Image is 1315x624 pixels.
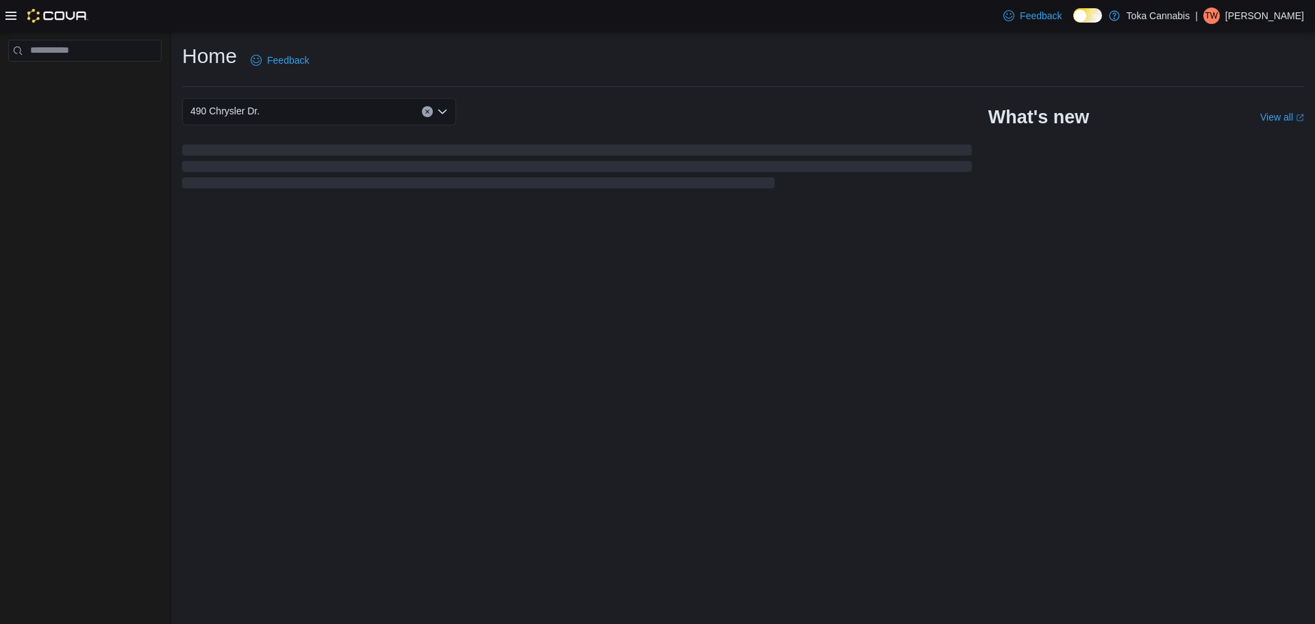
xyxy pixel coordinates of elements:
input: Dark Mode [1073,8,1102,23]
h2: What's new [988,106,1089,128]
span: Feedback [1020,9,1062,23]
p: [PERSON_NAME] [1225,8,1304,24]
button: Clear input [422,106,433,117]
a: Feedback [245,47,314,74]
span: TW [1205,8,1218,24]
img: Cova [27,9,88,23]
h1: Home [182,42,237,70]
span: Feedback [267,53,309,67]
span: Loading [182,147,972,191]
div: Ty Wilson [1203,8,1220,24]
button: Open list of options [437,106,448,117]
p: Toka Cannabis [1127,8,1190,24]
svg: External link [1296,114,1304,122]
nav: Complex example [8,64,162,97]
span: 490 Chrysler Dr. [190,103,260,119]
a: Feedback [998,2,1067,29]
a: View allExternal link [1260,112,1304,123]
p: | [1195,8,1198,24]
